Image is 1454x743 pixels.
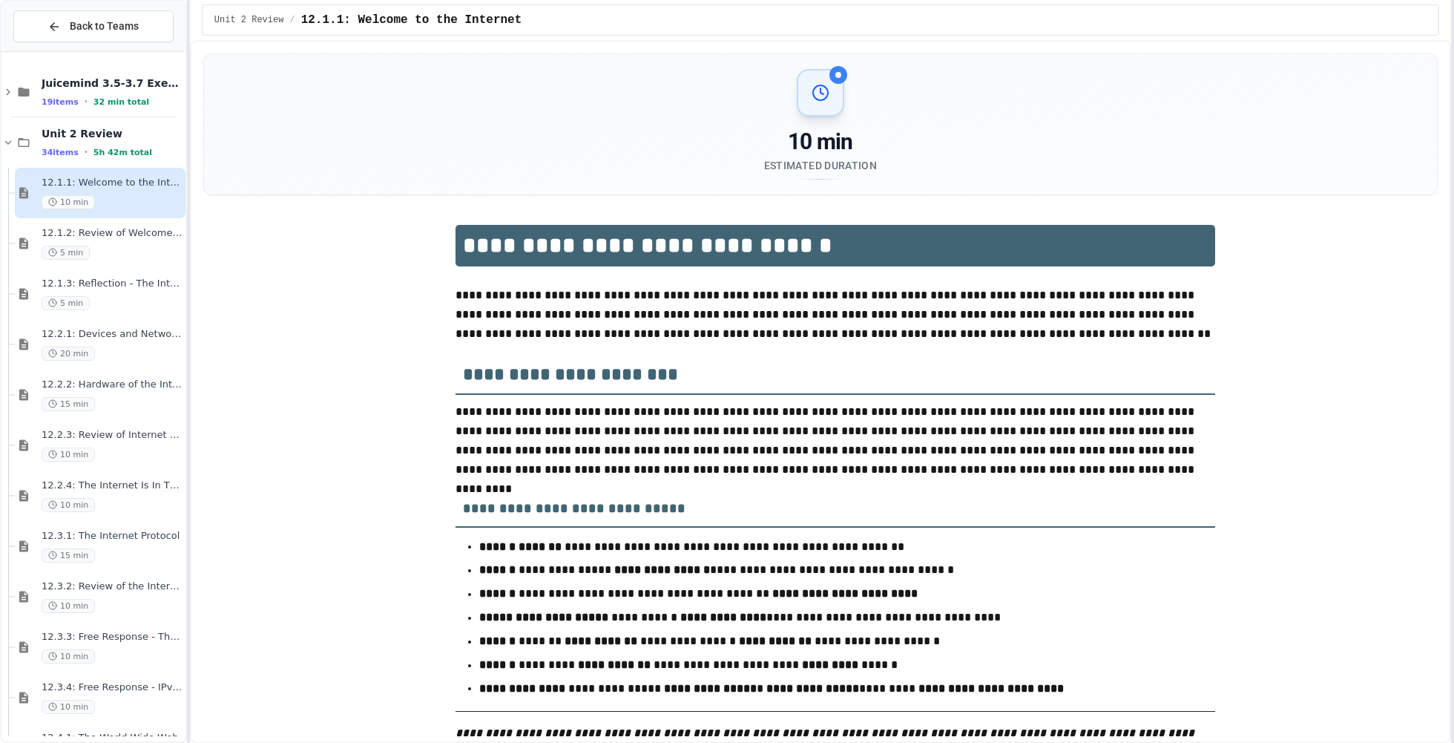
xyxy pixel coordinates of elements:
[70,19,139,34] span: Back to Teams
[289,14,295,26] span: /
[42,379,182,391] span: 12.2.2: Hardware of the Internet
[42,580,182,593] span: 12.3.2: Review of the Internet Protocol
[42,76,182,90] span: Juicemind 3.5-3.7 Exercises
[764,158,877,173] div: Estimated Duration
[42,127,182,140] span: Unit 2 Review
[93,97,149,107] span: 32 min total
[301,11,522,29] span: 12.1.1: Welcome to the Internet
[42,631,182,644] span: 12.3.3: Free Response - The Need for IP
[42,681,182,694] span: 12.3.4: Free Response - IPv4 vs. IPv6
[93,148,152,157] span: 5h 42m total
[42,328,182,341] span: 12.2.1: Devices and Networks
[42,649,95,664] span: 10 min
[42,227,182,240] span: 12.1.2: Review of Welcome to the Internet
[42,195,95,209] span: 10 min
[42,498,95,512] span: 10 min
[13,10,174,42] button: Back to Teams
[42,429,182,442] span: 12.2.3: Review of Internet Hardware
[42,148,79,157] span: 34 items
[42,530,182,543] span: 12.3.1: The Internet Protocol
[42,448,95,462] span: 10 min
[42,246,90,260] span: 5 min
[42,549,95,563] span: 15 min
[42,347,95,361] span: 20 min
[85,96,88,108] span: •
[42,479,182,492] span: 12.2.4: The Internet Is In The Ocean
[42,599,95,613] span: 10 min
[42,278,182,290] span: 12.1.3: Reflection - The Internet and You
[214,14,284,26] span: Unit 2 Review
[42,700,95,714] span: 10 min
[85,146,88,158] span: •
[42,296,90,310] span: 5 min
[42,177,182,189] span: 12.1.1: Welcome to the Internet
[42,97,79,107] span: 19 items
[764,128,877,155] div: 10 min
[42,397,95,411] span: 15 min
